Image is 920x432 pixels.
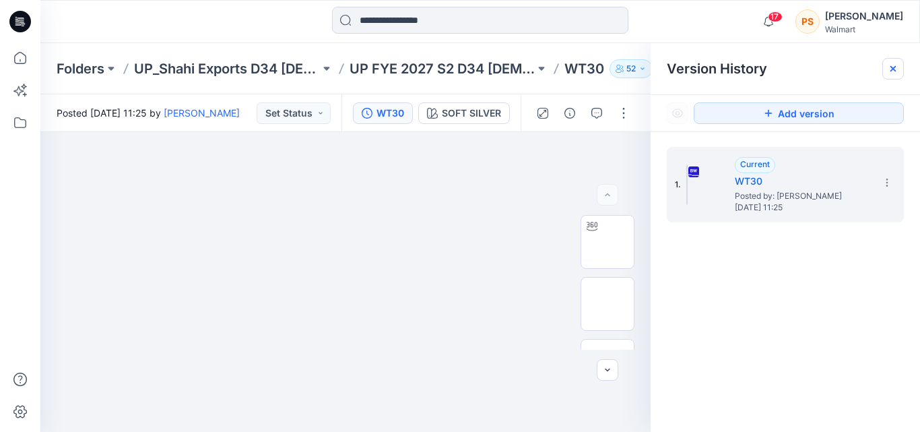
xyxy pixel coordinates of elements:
[735,203,869,212] span: [DATE] 11:25
[768,11,783,22] span: 17
[57,59,104,78] a: Folders
[134,59,320,78] a: UP_Shahi Exports D34 [DEMOGRAPHIC_DATA] Tops
[735,173,869,189] h5: WT30
[686,164,688,205] img: WT30
[626,61,636,76] p: 52
[667,102,688,124] button: Show Hidden Versions
[610,59,653,78] button: 52
[559,102,581,124] button: Details
[164,107,240,119] a: [PERSON_NAME]
[350,59,535,78] a: UP FYE 2027 S2 D34 [DEMOGRAPHIC_DATA] Woven Tops
[376,106,404,121] div: WT30
[667,61,767,77] span: Version History
[735,189,869,203] span: Posted by: Rahul Singh
[825,8,903,24] div: [PERSON_NAME]
[564,59,604,78] p: WT30
[675,179,681,191] span: 1.
[694,102,904,124] button: Add version
[825,24,903,34] div: Walmart
[57,106,240,120] span: Posted [DATE] 11:25 by
[418,102,510,124] button: SOFT SILVER
[795,9,820,34] div: PS
[740,159,770,169] span: Current
[888,63,898,74] button: Close
[442,106,501,121] div: SOFT SILVER
[353,102,413,124] button: WT30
